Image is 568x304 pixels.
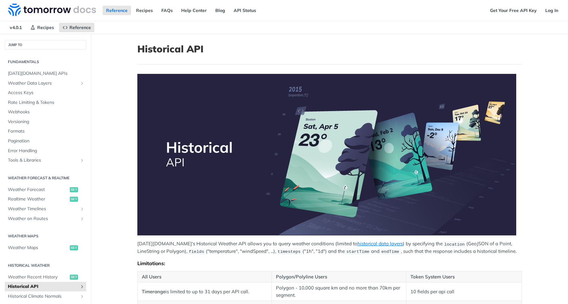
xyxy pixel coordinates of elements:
a: Pagination [5,136,86,146]
h2: Weather Forecast & realtime [5,175,86,181]
button: Show subpages for Tools & Libraries [80,158,85,163]
p: [DATE][DOMAIN_NAME]'s Historical Weather API allows you to query weather conditions (limited to )... [137,240,522,255]
td: Polygon - 10,000 square km and no more than 70km per segment. [272,283,406,301]
a: Blog [212,6,229,15]
code: timesteps [276,248,302,255]
button: Show subpages for Historical Climate Normals [80,294,85,299]
a: Get Your Free API Key [487,6,540,15]
span: Reference [69,25,91,30]
span: Formats [8,128,85,134]
a: Weather Mapsget [5,243,86,253]
span: Historical API [8,283,78,290]
h2: Historical Weather [5,263,86,268]
a: Weather on RoutesShow subpages for Weather on Routes [5,214,86,224]
a: Versioning [5,117,86,127]
a: Webhooks [5,107,86,117]
span: Weather Data Layers [8,80,78,86]
span: Weather Forecast [8,187,68,193]
span: Historical Climate Normals [8,293,78,300]
button: JUMP TO [5,40,86,50]
a: Tools & LibrariesShow subpages for Tools & Libraries [5,156,86,165]
span: Webhooks [8,109,85,115]
a: Weather Recent Historyget [5,272,86,282]
a: Log In [542,6,562,15]
a: Realtime Weatherget [5,194,86,204]
td: 10 fields per api call [406,283,522,301]
code: startTime [345,248,371,255]
a: Formats [5,127,86,136]
code: endTime [380,248,401,255]
a: Reference [103,6,131,15]
h1: Historical API [137,43,522,55]
th: Polygon/Polyline Users [272,271,406,283]
span: Realtime Weather [8,196,68,202]
span: Weather Timelines [8,206,78,212]
a: Historical APIShow subpages for Historical API [5,282,86,291]
a: Help Center [178,6,210,15]
a: historical data layers [357,241,403,247]
a: Reference [59,23,94,32]
span: Rate Limiting & Tokens [8,99,85,106]
span: get [70,197,78,202]
button: Show subpages for Weather on Routes [80,216,85,221]
h2: Fundamentals [5,59,86,65]
div: Limitations: [137,260,522,266]
span: Weather Maps [8,245,68,251]
span: v4.0.1 [6,23,25,32]
span: Pagination [8,138,85,144]
a: Historical Climate NormalsShow subpages for Historical Climate Normals [5,292,86,301]
a: Access Keys [5,88,86,98]
a: Weather Forecastget [5,185,86,194]
a: Rate Limiting & Tokens [5,98,86,107]
span: Recipes [37,25,54,30]
a: FAQs [158,6,176,15]
span: Access Keys [8,90,85,96]
td: is limited to up to 31 days per API call. [137,283,272,301]
h2: Weather Maps [5,233,86,239]
img: Historical-API.png [137,74,516,235]
span: Versioning [8,119,85,125]
th: Token System Users [406,271,522,283]
strong: Timerange [142,289,165,295]
span: Expand image [137,74,522,235]
span: Error Handling [8,148,85,154]
a: API Status [230,6,260,15]
button: Show subpages for Historical API [80,284,85,289]
a: Error Handling [5,146,86,156]
span: Weather Recent History [8,274,68,280]
th: All Users [137,271,272,283]
span: get [70,187,78,192]
span: get [70,245,78,250]
button: Show subpages for Weather Timelines [80,206,85,212]
span: Weather on Routes [8,216,78,222]
code: location [443,241,467,247]
button: Show subpages for Weather Data Layers [80,81,85,86]
span: [DATE][DOMAIN_NAME] APIs [8,70,85,77]
span: get [70,275,78,280]
span: Tools & Libraries [8,157,78,164]
a: Recipes [27,23,57,32]
a: Weather TimelinesShow subpages for Weather Timelines [5,204,86,214]
a: [DATE][DOMAIN_NAME] APIs [5,69,86,78]
img: Tomorrow.io Weather API Docs [8,3,96,16]
code: fields [187,248,206,255]
a: Recipes [133,6,156,15]
a: Weather Data LayersShow subpages for Weather Data Layers [5,79,86,88]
